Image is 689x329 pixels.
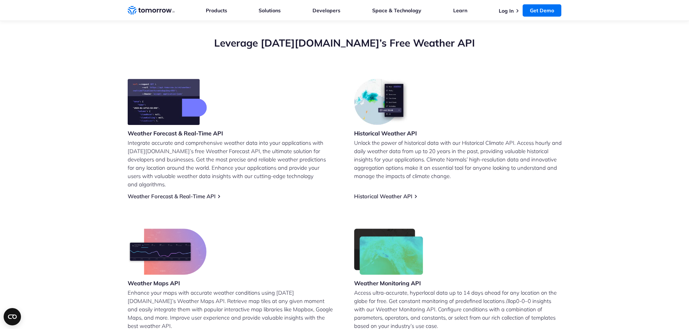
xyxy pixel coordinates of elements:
h3: Weather Maps API [128,279,207,287]
button: Open CMP widget [4,308,21,325]
a: Get Demo [523,4,561,17]
a: Learn [453,7,467,14]
a: Developers [312,7,340,14]
a: Space & Technology [372,7,421,14]
h2: Leverage [DATE][DOMAIN_NAME]’s Free Weather API [128,36,562,50]
p: Integrate accurate and comprehensive weather data into your applications with [DATE][DOMAIN_NAME]... [128,139,335,189]
p: Unlock the power of historical data with our Historical Climate API. Access hourly and daily weat... [354,139,562,180]
a: Solutions [259,7,281,14]
a: Home link [128,5,175,16]
a: Weather Forecast & Real-Time API [128,193,216,200]
h3: Historical Weather API [354,129,417,137]
h3: Weather Monitoring API [354,279,424,287]
a: Log In [499,8,514,14]
h3: Weather Forecast & Real-Time API [128,129,223,137]
a: Historical Weather API [354,193,412,200]
a: Products [206,7,227,14]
